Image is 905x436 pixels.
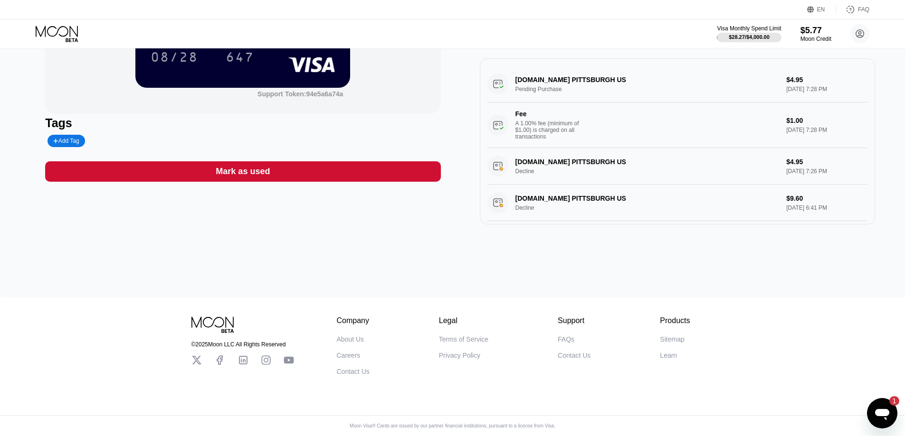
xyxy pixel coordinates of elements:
div: FAQs [558,335,574,343]
div: Support Token: 94e5a6a74a [257,90,343,98]
div: Add Tag [48,135,85,147]
div: Products [660,316,690,325]
iframe: Number of unread messages [880,396,899,406]
div: About Us [337,335,364,343]
div: Fee [515,110,582,118]
div: Privacy Policy [439,352,480,359]
div: Moon Credit [800,36,831,42]
div: Visa Monthly Spend Limit [717,25,781,32]
div: $28.27 / $4,000.00 [729,34,770,40]
div: $5.77 [800,26,831,36]
div: A 1.00% fee (minimum of $1.00) is charged on all transactions [515,120,587,140]
div: Terms of Service [439,335,488,343]
div: Contact Us [558,352,591,359]
div: Learn [660,352,677,359]
div: FeeA 1.00% fee (minimum of $1.00) is charged on all transactions$1.00[DATE] 7:28 PM [487,102,867,148]
div: EN [807,5,836,14]
div: EN [817,6,825,13]
div: © 2025 Moon LLC All Rights Reserved [191,341,294,348]
div: 08/28 [151,51,198,66]
div: Company [337,316,370,325]
div: Mark as used [45,161,440,182]
div: Careers [337,352,361,359]
div: Contact Us [337,368,370,375]
div: Legal [439,316,488,325]
div: [DATE] 7:28 PM [786,127,867,133]
div: Sitemap [660,335,684,343]
div: FAQ [858,6,869,13]
div: Support Token:94e5a6a74a [257,90,343,98]
div: $5.77Moon Credit [800,26,831,42]
div: Visa Monthly Spend Limit$28.27/$4,000.00 [717,25,781,42]
div: Mark as used [216,166,270,177]
div: Add Tag [53,138,79,144]
div: Tags [45,116,440,130]
div: 08/28 [143,45,205,69]
iframe: Button to launch messaging window, 1 unread message [867,398,897,428]
div: Moon Visa® Cards are issued by our partner financial institutions, pursuant to a license from Visa. [342,423,563,428]
div: 647 [226,51,254,66]
div: FAQ [836,5,869,14]
div: $1.00 [786,117,867,124]
div: Support [558,316,591,325]
div: 647 [219,45,261,69]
